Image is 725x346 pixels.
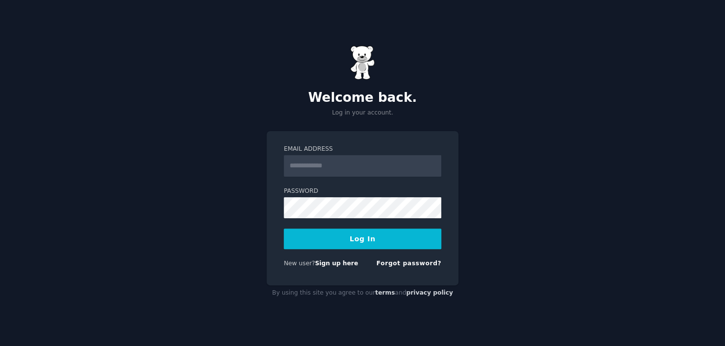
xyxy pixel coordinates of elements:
[267,109,458,117] p: Log in your account.
[284,229,441,249] button: Log In
[350,46,375,80] img: Gummy Bear
[284,260,315,267] span: New user?
[375,289,395,296] a: terms
[315,260,358,267] a: Sign up here
[284,187,441,196] label: Password
[376,260,441,267] a: Forgot password?
[267,285,458,301] div: By using this site you agree to our and
[267,90,458,106] h2: Welcome back.
[406,289,453,296] a: privacy policy
[284,145,441,154] label: Email Address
